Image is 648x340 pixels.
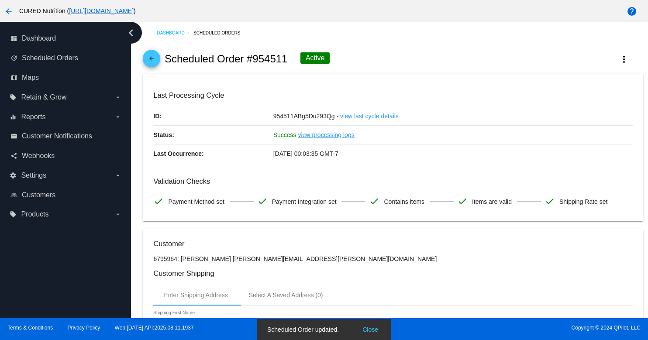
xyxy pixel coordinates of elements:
mat-icon: arrow_back [3,6,14,17]
simple-snack-bar: Scheduled Order updated. [267,325,381,334]
span: Products [21,210,48,218]
a: map Maps [10,71,121,85]
a: view last cycle details [340,107,399,125]
i: update [10,55,17,62]
i: local_offer [10,211,17,218]
span: Shipping Rate set [559,192,608,211]
span: 954511ABg5Du293Qg - [273,113,338,120]
a: dashboard Dashboard [10,31,121,45]
i: chevron_left [124,26,138,40]
p: Last Occurrence: [153,144,273,163]
div: Enter Shipping Address [164,292,227,299]
span: Copyright © 2024 QPilot, LLC [331,325,641,331]
i: local_offer [10,94,17,101]
h3: Customer Shipping [153,269,632,278]
span: Contains items [384,192,424,211]
mat-icon: arrow_back [146,55,157,66]
span: Success [273,131,296,138]
h3: Last Processing Cycle [153,91,632,100]
mat-icon: help [627,6,637,17]
span: Maps [22,74,39,82]
i: arrow_drop_down [114,113,121,120]
span: Settings [21,172,46,179]
a: view processing logs [298,126,355,144]
a: Privacy Policy [68,325,100,331]
span: Retain & Grow [21,93,66,101]
mat-icon: check [153,196,164,206]
h3: Customer [153,240,632,248]
a: Dashboard [157,26,193,40]
i: equalizer [10,113,17,120]
i: people_outline [10,192,17,199]
i: map [10,74,17,81]
mat-icon: check [545,196,555,206]
i: settings [10,172,17,179]
a: Terms & Conditions [7,325,53,331]
span: CURED Nutrition ( ) [19,7,136,14]
i: arrow_drop_down [114,211,121,218]
a: update Scheduled Orders [10,51,121,65]
h2: Scheduled Order #954511 [165,53,288,65]
a: share Webhooks [10,149,121,163]
button: Close [360,325,381,334]
mat-icon: check [257,196,268,206]
input: Shipping First Name [153,318,232,325]
mat-icon: check [369,196,379,206]
i: dashboard [10,35,17,42]
span: Webhooks [22,152,55,160]
mat-icon: more_vert [619,54,629,65]
span: Scheduled Orders [22,54,78,62]
a: Scheduled Orders [193,26,248,40]
a: Web:[DATE] API:2025.08.11.1937 [115,325,194,331]
p: 6795964: [PERSON_NAME] [PERSON_NAME][EMAIL_ADDRESS][PERSON_NAME][DOMAIN_NAME] [153,255,632,262]
p: ID: [153,107,273,125]
a: people_outline Customers [10,188,121,202]
mat-icon: check [457,196,468,206]
i: arrow_drop_down [114,172,121,179]
i: arrow_drop_down [114,94,121,101]
span: Items are valid [472,192,512,211]
span: Reports [21,113,45,121]
a: [URL][DOMAIN_NAME] [69,7,134,14]
span: Customer Notifications [22,132,92,140]
span: Customers [22,191,55,199]
p: Status: [153,126,273,144]
i: email [10,133,17,140]
a: email Customer Notifications [10,129,121,143]
span: [DATE] 00:03:35 GMT-7 [273,150,338,157]
span: Payment Integration set [272,192,337,211]
div: Select A Saved Address (0) [249,292,323,299]
span: Dashboard [22,34,56,42]
div: Active [300,52,330,64]
h3: Validation Checks [153,177,632,185]
span: Payment Method set [168,192,224,211]
i: share [10,152,17,159]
